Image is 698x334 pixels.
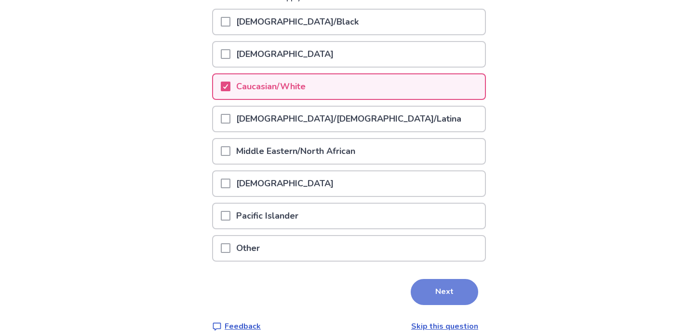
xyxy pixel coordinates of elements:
p: Feedback [225,320,261,332]
a: Feedback [212,320,261,332]
p: [DEMOGRAPHIC_DATA]/[DEMOGRAPHIC_DATA]/Latina [230,107,467,131]
p: Pacific Islander [230,204,304,228]
p: [DEMOGRAPHIC_DATA] [230,171,339,196]
p: Other [230,236,266,261]
p: [DEMOGRAPHIC_DATA]/Black [230,10,364,34]
a: Skip this question [411,321,478,332]
p: Caucasian/White [230,74,311,99]
button: Next [411,279,478,305]
p: Middle Eastern/North African [230,139,361,164]
p: [DEMOGRAPHIC_DATA] [230,42,339,67]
